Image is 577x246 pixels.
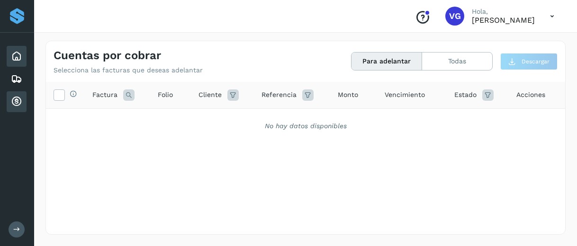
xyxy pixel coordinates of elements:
button: Para adelantar [352,53,422,70]
span: Monto [338,90,358,100]
span: Acciones [516,90,545,100]
p: Hola, [472,8,535,16]
h4: Cuentas por cobrar [54,49,161,62]
span: Vencimiento [385,90,425,100]
button: Todas [422,53,492,70]
span: Estado [454,90,477,100]
span: Referencia [261,90,297,100]
span: Folio [158,90,173,100]
div: No hay datos disponibles [58,121,553,131]
button: Descargar [500,53,558,70]
span: Descargar [522,57,550,66]
div: Embarques [7,69,27,89]
div: Cuentas por cobrar [7,91,27,112]
p: VIRIDIANA GONZALEZ MENDOZA [472,16,535,25]
div: Inicio [7,46,27,67]
span: Cliente [198,90,222,100]
p: Selecciona las facturas que deseas adelantar [54,66,203,74]
span: Factura [92,90,117,100]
